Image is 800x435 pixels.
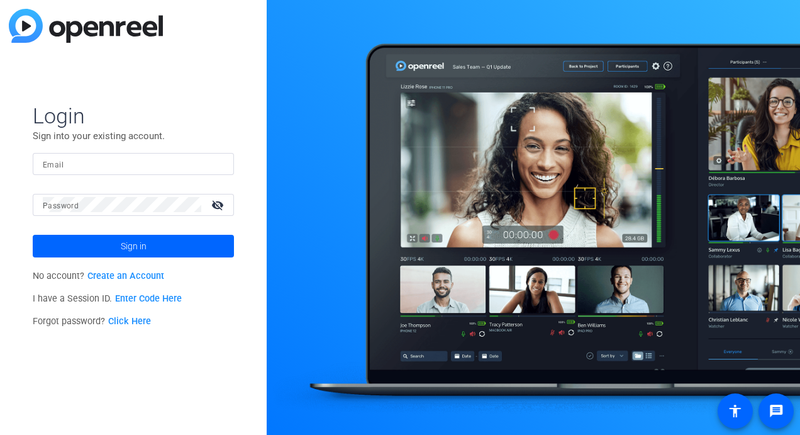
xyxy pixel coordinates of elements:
[43,161,64,169] mat-label: Email
[9,9,163,43] img: blue-gradient.svg
[728,404,743,419] mat-icon: accessibility
[43,201,79,210] mat-label: Password
[33,271,164,281] span: No account?
[33,293,182,304] span: I have a Session ID.
[769,404,784,419] mat-icon: message
[121,230,147,262] span: Sign in
[115,293,182,304] a: Enter Code Here
[33,235,234,257] button: Sign in
[204,196,234,214] mat-icon: visibility_off
[87,271,164,281] a: Create an Account
[33,103,234,129] span: Login
[108,316,151,327] a: Click Here
[33,129,234,143] p: Sign into your existing account.
[43,156,224,171] input: Enter Email Address
[33,316,151,327] span: Forgot password?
